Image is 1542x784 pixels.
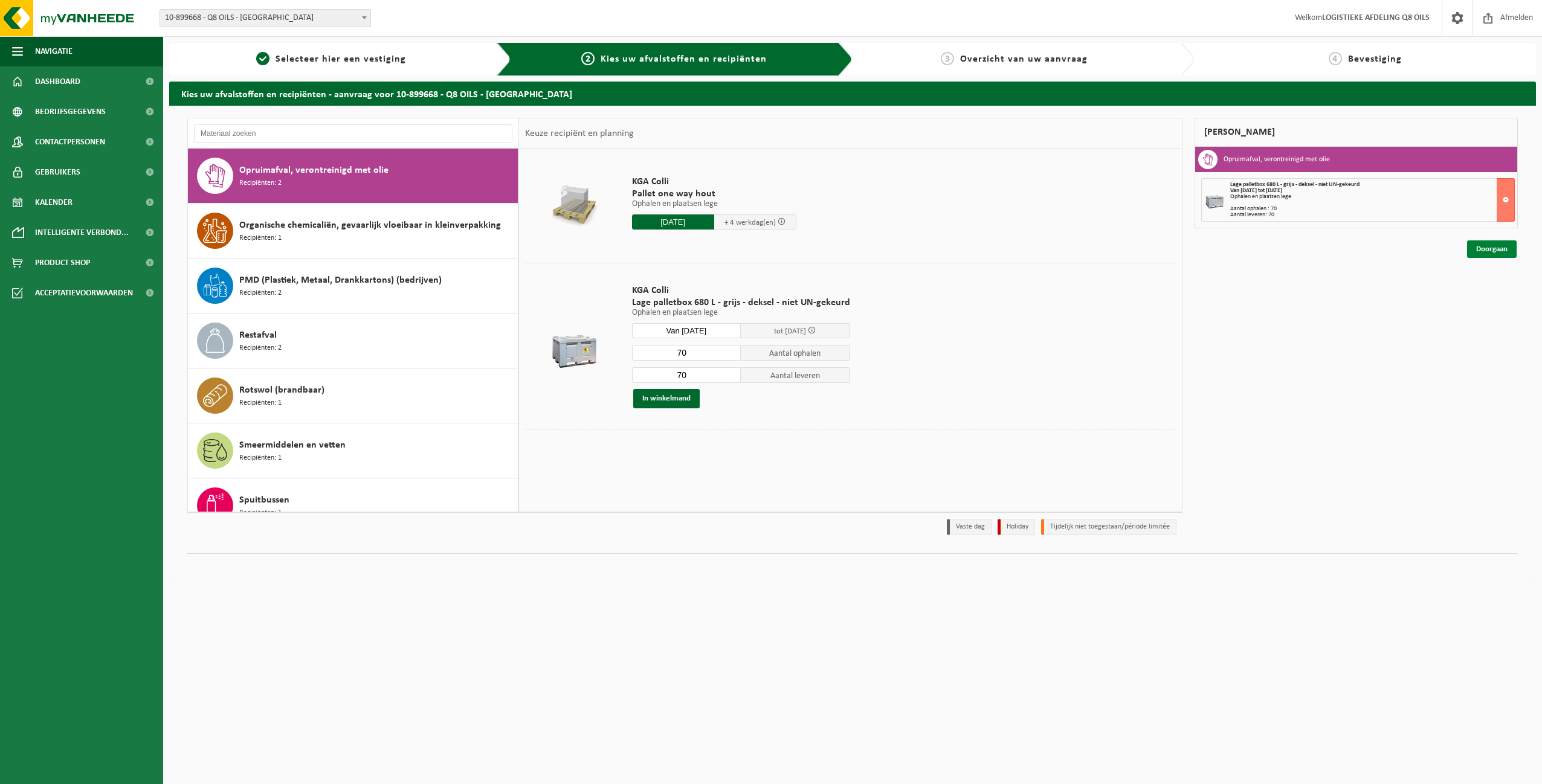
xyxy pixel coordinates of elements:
span: 1 [256,52,269,65]
div: Aantal ophalen : 70 [1230,206,1515,212]
span: Gebruikers [35,157,80,187]
button: Opruimafval, verontreinigd met olie Recipiënten: 2 [188,149,518,204]
span: PMD (Plastiek, Metaal, Drankkartons) (bedrijven) [239,273,442,288]
span: Acceptatievoorwaarden [35,278,133,308]
span: 10-899668 - Q8 OILS - ANTWERPEN [160,9,371,27]
li: Holiday [998,519,1035,535]
div: Ophalen en plaatsen lege [1230,194,1515,200]
span: Aantal leveren [741,367,850,383]
span: Bedrijfsgegevens [35,97,106,127]
span: KGA Colli [632,284,850,297]
button: PMD (Plastiek, Metaal, Drankkartons) (bedrijven) Recipiënten: 2 [188,259,518,313]
button: Smeermiddelen en vetten Recipiënten: 1 [188,423,518,478]
span: Recipiënten: 2 [239,288,282,299]
h3: Opruimafval, verontreinigd met olie [1224,150,1330,169]
span: Bevestiging [1348,54,1402,64]
span: Contactpersonen [35,127,105,157]
span: Opruimafval, verontreinigd met olie [239,163,389,178]
p: Ophalen en plaatsen lege [632,200,796,208]
span: 4 [1329,52,1342,65]
button: In winkelmand [633,389,700,408]
span: Dashboard [35,66,80,97]
span: Kies uw afvalstoffen en recipiënten [601,54,767,64]
span: 2 [581,52,595,65]
span: Rotswol (brandbaar) [239,383,324,397]
span: Restafval [239,328,277,342]
span: Kalender [35,187,73,217]
span: + 4 werkdag(en) [724,219,776,227]
div: Keuze recipiënt en planning [519,118,640,149]
strong: LOGISTIEKE AFDELING Q8 OILS [1322,13,1430,22]
span: KGA Colli [632,176,796,188]
a: 1Selecteer hier een vestiging [175,52,487,66]
button: Organische chemicaliën, gevaarlijk vloeibaar in kleinverpakking Recipiënten: 1 [188,204,518,259]
button: Rotswol (brandbaar) Recipiënten: 1 [188,368,518,423]
span: tot [DATE] [774,327,806,335]
span: Recipiënten: 1 [239,233,282,244]
span: Recipiënten: 1 [239,507,282,519]
input: Materiaal zoeken [194,124,512,143]
span: Aantal ophalen [741,345,850,361]
span: Navigatie [35,36,73,66]
span: Product Shop [35,248,90,278]
span: Spuitbussen [239,493,289,507]
div: Aantal leveren: 70 [1230,212,1515,218]
span: Smeermiddelen en vetten [239,438,346,452]
span: Recipiënten: 2 [239,342,282,354]
h2: Kies uw afvalstoffen en recipiënten - aanvraag voor 10-899668 - Q8 OILS - [GEOGRAPHIC_DATA] [169,82,1536,105]
span: Recipiënten: 1 [239,397,282,409]
div: [PERSON_NAME] [1195,118,1518,147]
span: Lage palletbox 680 L - grijs - deksel - niet UN-gekeurd [1230,181,1360,188]
span: Recipiënten: 1 [239,452,282,464]
span: 10-899668 - Q8 OILS - ANTWERPEN [160,10,370,27]
span: 3 [941,52,954,65]
input: Selecteer datum [632,323,741,338]
span: Lage palletbox 680 L - grijs - deksel - niet UN-gekeurd [632,297,850,309]
input: Selecteer datum [632,214,714,230]
span: Intelligente verbond... [35,217,129,248]
strong: Van [DATE] tot [DATE] [1230,187,1282,194]
li: Vaste dag [947,519,992,535]
span: Organische chemicaliën, gevaarlijk vloeibaar in kleinverpakking [239,218,501,233]
span: Pallet one way hout [632,188,796,200]
p: Ophalen en plaatsen lege [632,309,850,317]
button: Spuitbussen Recipiënten: 1 [188,478,518,533]
button: Restafval Recipiënten: 2 [188,313,518,368]
span: Selecteer hier een vestiging [276,54,406,64]
span: Recipiënten: 2 [239,178,282,189]
li: Tijdelijk niet toegestaan/période limitée [1041,519,1176,535]
span: Overzicht van uw aanvraag [960,54,1088,64]
a: Doorgaan [1467,240,1517,258]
